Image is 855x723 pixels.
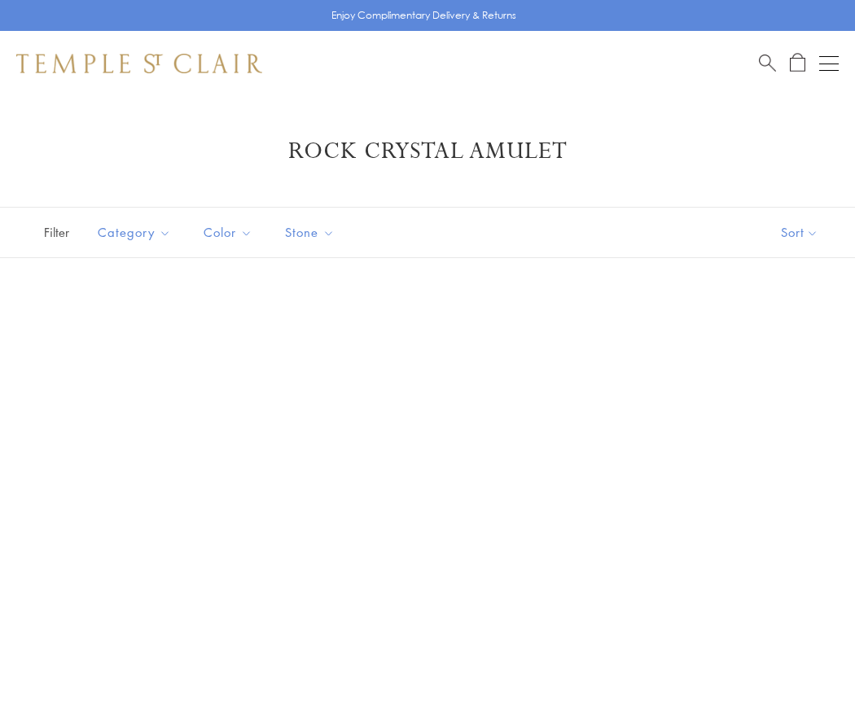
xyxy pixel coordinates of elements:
[273,214,347,251] button: Stone
[759,53,776,73] a: Search
[90,222,183,243] span: Category
[744,208,855,257] button: Show sort by
[191,214,265,251] button: Color
[85,214,183,251] button: Category
[331,7,516,24] p: Enjoy Complimentary Delivery & Returns
[790,53,805,73] a: Open Shopping Bag
[41,137,814,166] h1: Rock Crystal Amulet
[819,54,839,73] button: Open navigation
[16,54,262,73] img: Temple St. Clair
[195,222,265,243] span: Color
[277,222,347,243] span: Stone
